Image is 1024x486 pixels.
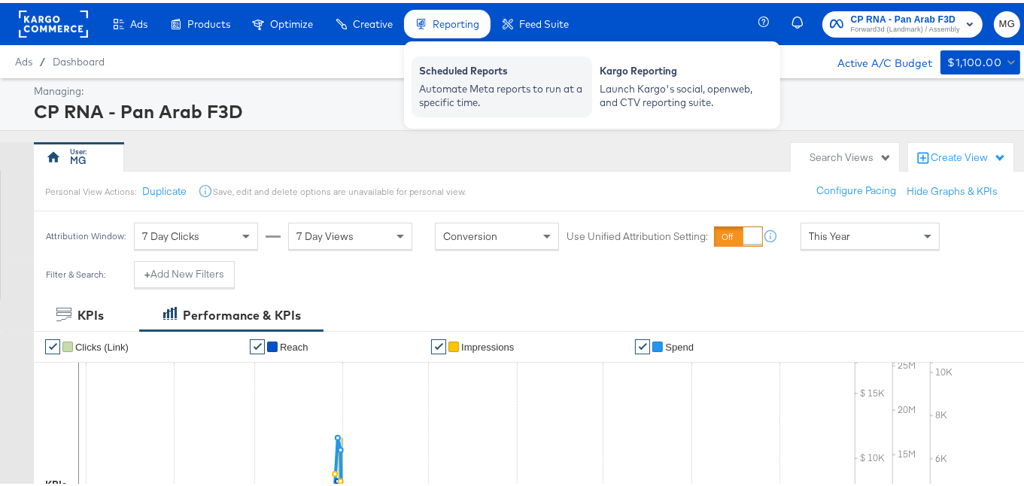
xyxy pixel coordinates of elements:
a: ✔ [635,336,650,351]
span: Ads [130,15,147,27]
span: 7 Day Clicks [142,226,199,240]
div: Personal View Actions: [45,183,136,195]
span: Clicks (Link) [75,339,129,350]
div: Create View [931,147,1006,163]
span: Reach [280,339,308,350]
div: KPIs [77,304,104,321]
span: Ads [15,53,32,65]
button: Duplicate [142,181,187,196]
a: Dashboard [53,53,105,65]
button: Hide Graphs & KPIs [907,181,998,196]
div: Save, edit and delete options are unavailable for personal view. [213,183,466,195]
span: Feed Suite [519,15,569,27]
div: Performance & KPIs [183,304,301,321]
span: This Year [809,226,850,240]
button: CP RNA - Pan Arab F3DForward3d (Landmark) / Assembly [822,8,983,35]
a: ✔ [45,336,60,351]
div: CP RNA - Pan Arab F3D [34,96,1016,121]
span: Optimize [270,15,313,27]
span: Forward3d (Landmark) / Assembly [851,21,960,33]
div: Search Views [810,147,892,162]
span: MG [1000,13,1014,30]
span: Conversion [443,226,497,240]
span: Creative [353,15,393,27]
label: Use Unified Attribution Setting: [567,226,708,241]
button: MG [994,8,1020,35]
div: Active A/C Budget [822,47,933,70]
div: $1,100.00 [948,50,1002,69]
button: +Add New Filters [134,258,235,285]
span: Spend [665,339,694,350]
span: CP RNA - Pan Arab F3D [851,9,960,25]
span: Products [187,15,230,27]
span: 7 Day Views [296,226,354,240]
div: Filter & Search: [45,266,106,277]
span: / [32,53,53,65]
div: MG [71,150,87,165]
button: $1,100.00 [940,47,1020,71]
strong: + [144,264,150,278]
a: ✔ [431,336,446,351]
a: ✔ [250,336,265,351]
span: Reporting [433,15,479,27]
div: Attribution Window: [45,228,126,238]
span: Impressions [461,339,514,350]
button: Configure Pacing [806,175,907,202]
div: Managing: [34,81,1016,96]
